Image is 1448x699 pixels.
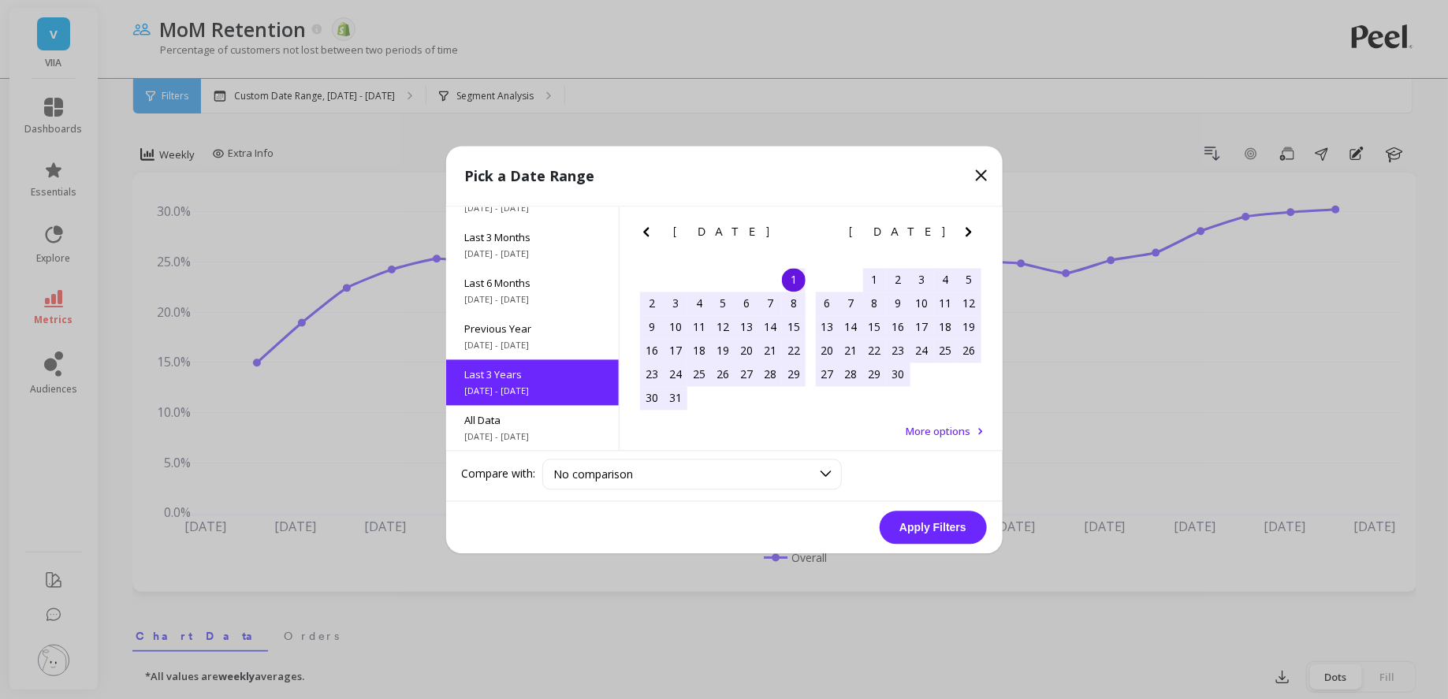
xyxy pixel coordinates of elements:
[958,315,981,339] div: Choose Saturday, November 19th, 2022
[465,230,600,244] span: Last 3 Months
[839,315,863,339] div: Choose Monday, November 14th, 2022
[640,386,664,410] div: Choose Sunday, October 30th, 2022
[849,225,947,238] span: [DATE]
[887,339,910,363] div: Choose Wednesday, November 23rd, 2022
[735,292,758,315] div: Choose Thursday, October 6th, 2022
[816,315,839,339] div: Choose Sunday, November 13th, 2022
[816,268,981,386] div: month 2022-11
[934,315,958,339] div: Choose Friday, November 18th, 2022
[839,339,863,363] div: Choose Monday, November 21st, 2022
[735,315,758,339] div: Choose Thursday, October 13th, 2022
[863,268,887,292] div: Choose Tuesday, November 1st, 2022
[640,339,664,363] div: Choose Sunday, October 16th, 2022
[664,315,687,339] div: Choose Monday, October 10th, 2022
[782,292,806,315] div: Choose Saturday, October 8th, 2022
[887,268,910,292] div: Choose Wednesday, November 2nd, 2022
[711,292,735,315] div: Choose Wednesday, October 5th, 2022
[687,315,711,339] div: Choose Tuesday, October 11th, 2022
[465,385,600,397] span: [DATE] - [DATE]
[673,225,772,238] span: [DATE]
[887,315,910,339] div: Choose Wednesday, November 16th, 2022
[687,339,711,363] div: Choose Tuesday, October 18th, 2022
[465,202,600,214] span: [DATE] - [DATE]
[758,363,782,386] div: Choose Friday, October 28th, 2022
[934,339,958,363] div: Choose Friday, November 25th, 2022
[839,363,863,386] div: Choose Monday, November 28th, 2022
[812,222,837,247] button: Previous Month
[554,467,634,481] span: No comparison
[863,339,887,363] div: Choose Tuesday, November 22nd, 2022
[782,268,806,292] div: Choose Saturday, October 1st, 2022
[465,430,600,443] span: [DATE] - [DATE]
[465,367,600,381] span: Last 3 Years
[664,386,687,410] div: Choose Monday, October 31st, 2022
[465,339,600,351] span: [DATE] - [DATE]
[637,222,662,247] button: Previous Month
[910,339,934,363] div: Choose Thursday, November 24th, 2022
[640,292,664,315] div: Choose Sunday, October 2nd, 2022
[782,363,806,386] div: Choose Saturday, October 29th, 2022
[782,339,806,363] div: Choose Saturday, October 22nd, 2022
[863,292,887,315] div: Choose Tuesday, November 8th, 2022
[687,363,711,386] div: Choose Tuesday, October 25th, 2022
[958,292,981,315] div: Choose Saturday, November 12th, 2022
[910,292,934,315] div: Choose Thursday, November 10th, 2022
[839,292,863,315] div: Choose Monday, November 7th, 2022
[465,413,600,427] span: All Data
[863,363,887,386] div: Choose Tuesday, November 29th, 2022
[462,467,536,482] label: Compare with:
[910,268,934,292] div: Choose Thursday, November 3rd, 2022
[758,339,782,363] div: Choose Friday, October 21st, 2022
[664,292,687,315] div: Choose Monday, October 3rd, 2022
[906,424,971,438] span: More options
[465,276,600,290] span: Last 6 Months
[640,363,664,386] div: Choose Sunday, October 23rd, 2022
[711,315,735,339] div: Choose Wednesday, October 12th, 2022
[863,315,887,339] div: Choose Tuesday, November 15th, 2022
[934,268,958,292] div: Choose Friday, November 4th, 2022
[465,293,600,306] span: [DATE] - [DATE]
[816,292,839,315] div: Choose Sunday, November 6th, 2022
[640,315,664,339] div: Choose Sunday, October 9th, 2022
[880,511,987,544] button: Apply Filters
[959,222,985,247] button: Next Month
[735,363,758,386] div: Choose Thursday, October 27th, 2022
[664,339,687,363] div: Choose Monday, October 17th, 2022
[958,339,981,363] div: Choose Saturday, November 26th, 2022
[465,322,600,336] span: Previous Year
[664,363,687,386] div: Choose Monday, October 24th, 2022
[640,268,806,410] div: month 2022-10
[910,315,934,339] div: Choose Thursday, November 17th, 2022
[887,292,910,315] div: Choose Wednesday, November 9th, 2022
[758,315,782,339] div: Choose Friday, October 14th, 2022
[958,268,981,292] div: Choose Saturday, November 5th, 2022
[816,363,839,386] div: Choose Sunday, November 27th, 2022
[887,363,910,386] div: Choose Wednesday, November 30th, 2022
[711,339,735,363] div: Choose Wednesday, October 19th, 2022
[816,339,839,363] div: Choose Sunday, November 20th, 2022
[782,315,806,339] div: Choose Saturday, October 15th, 2022
[465,165,595,187] p: Pick a Date Range
[784,222,809,247] button: Next Month
[735,339,758,363] div: Choose Thursday, October 20th, 2022
[465,247,600,260] span: [DATE] - [DATE]
[711,363,735,386] div: Choose Wednesday, October 26th, 2022
[687,292,711,315] div: Choose Tuesday, October 4th, 2022
[934,292,958,315] div: Choose Friday, November 11th, 2022
[758,292,782,315] div: Choose Friday, October 7th, 2022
